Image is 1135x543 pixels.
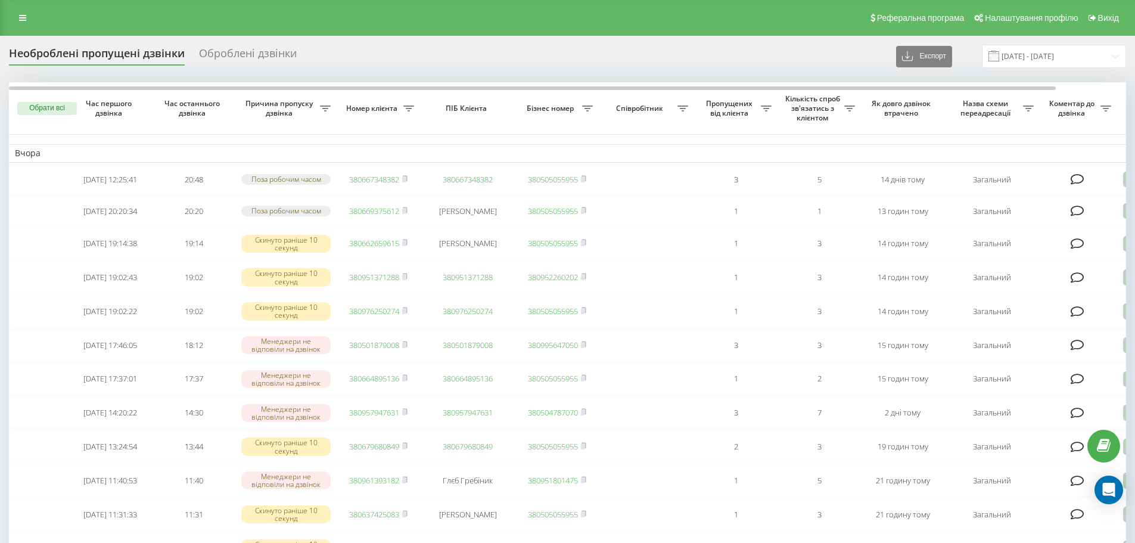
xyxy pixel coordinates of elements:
[528,441,578,452] a: 380505055955
[861,465,944,497] td: 21 годину тому
[349,174,399,185] a: 380667348382
[861,364,944,395] td: 15 годин тому
[694,296,778,327] td: 1
[778,296,861,327] td: 3
[199,47,297,66] div: Оброблені дзвінки
[349,407,399,418] a: 380957947631
[69,296,152,327] td: [DATE] 19:02:22
[944,262,1040,293] td: Загальний
[241,99,320,117] span: Причина пропуску дзвінка
[778,262,861,293] td: 3
[443,407,493,418] a: 380957947631
[241,174,331,184] div: Поза робочим часом
[944,197,1040,226] td: Загальний
[152,262,235,293] td: 19:02
[694,165,778,194] td: 3
[69,431,152,463] td: [DATE] 13:24:54
[944,431,1040,463] td: Загальний
[349,238,399,249] a: 380662659615
[605,104,677,113] span: Співробітник
[861,262,944,293] td: 14 годин тому
[861,330,944,361] td: 15 годин тому
[152,197,235,226] td: 20:20
[528,509,578,520] a: 380505055955
[241,336,331,354] div: Менеджери не відповіли на дзвінок
[152,296,235,327] td: 19:02
[694,262,778,293] td: 1
[349,272,399,283] a: 380951371288
[528,238,578,249] a: 380505055955
[152,364,235,395] td: 17:37
[950,99,1023,117] span: Назва схеми переадресації
[944,296,1040,327] td: Загальний
[161,99,226,117] span: Час останнього дзвінка
[700,99,761,117] span: Пропущених від клієнта
[694,465,778,497] td: 1
[443,373,493,384] a: 380664895136
[694,431,778,463] td: 2
[349,306,399,317] a: 380976250274
[778,364,861,395] td: 2
[985,13,1078,23] span: Налаштування профілю
[1094,476,1123,504] div: Open Intercom Messenger
[349,206,399,216] a: 380669375612
[870,99,935,117] span: Як довго дзвінок втрачено
[69,364,152,395] td: [DATE] 17:37:01
[152,431,235,463] td: 13:44
[694,228,778,259] td: 1
[944,364,1040,395] td: Загальний
[241,235,331,253] div: Скинуто раніше 10 секунд
[443,174,493,185] a: 380667348382
[241,302,331,320] div: Скинуто раніше 10 секунд
[944,465,1040,497] td: Загальний
[778,499,861,530] td: 3
[420,197,515,226] td: [PERSON_NAME]
[778,197,861,226] td: 1
[241,471,331,489] div: Менеджери не відповіли на дзвінок
[877,13,965,23] span: Реферальна програма
[694,364,778,395] td: 1
[778,397,861,429] td: 7
[152,330,235,361] td: 18:12
[528,373,578,384] a: 380505055955
[69,465,152,497] td: [DATE] 11:40:53
[694,197,778,226] td: 1
[443,340,493,350] a: 380501879008
[69,397,152,429] td: [DATE] 14:20:22
[783,94,844,122] span: Кількість спроб зв'язатись з клієнтом
[778,465,861,497] td: 5
[861,165,944,194] td: 14 днів тому
[69,330,152,361] td: [DATE] 17:46:05
[694,330,778,361] td: 3
[694,499,778,530] td: 1
[528,475,578,486] a: 380951801475
[528,272,578,283] a: 380952260202
[778,228,861,259] td: 3
[861,397,944,429] td: 2 дні тому
[528,407,578,418] a: 380504787070
[896,46,952,67] button: Експорт
[349,373,399,384] a: 380664895136
[528,340,578,350] a: 380995647050
[778,165,861,194] td: 5
[944,165,1040,194] td: Загальний
[944,397,1040,429] td: Загальний
[528,306,578,317] a: 380505055955
[241,370,331,388] div: Менеджери не відповіли на дзвінок
[944,228,1040,259] td: Загальний
[241,437,331,455] div: Скинуто раніше 10 секунд
[430,104,505,113] span: ПІБ Клієнта
[443,441,493,452] a: 380679680849
[152,499,235,530] td: 11:31
[778,431,861,463] td: 3
[17,102,77,115] button: Обрати всі
[694,397,778,429] td: 3
[349,340,399,350] a: 380501879008
[69,499,152,530] td: [DATE] 11:31:33
[69,262,152,293] td: [DATE] 19:02:43
[861,431,944,463] td: 19 годин тому
[861,499,944,530] td: 21 годину тому
[420,228,515,259] td: [PERSON_NAME]
[861,296,944,327] td: 14 годин тому
[778,330,861,361] td: 3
